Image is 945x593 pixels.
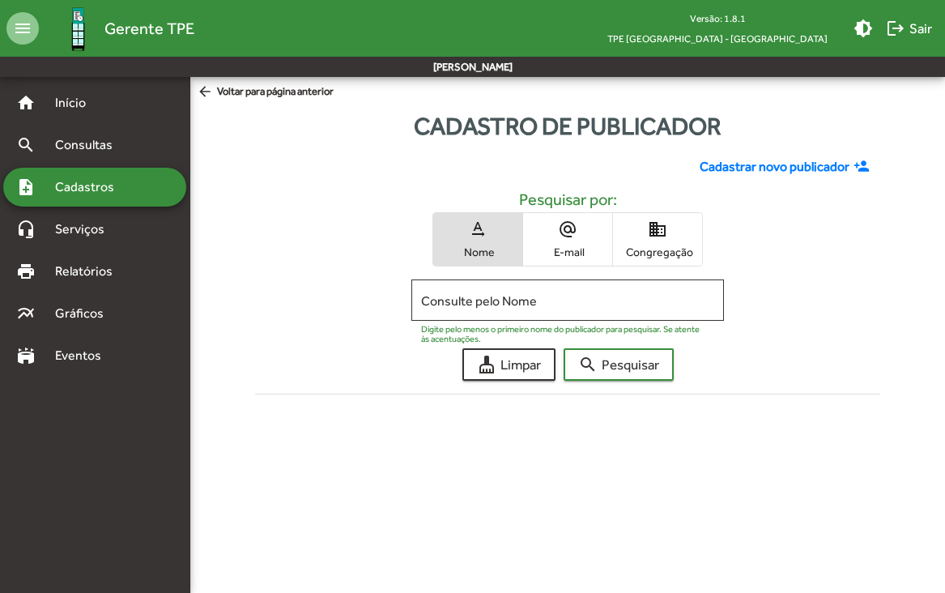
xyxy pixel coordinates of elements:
[648,220,667,239] mat-icon: domain
[45,304,126,323] span: Gráficos
[578,350,659,379] span: Pesquisar
[578,355,598,374] mat-icon: search
[190,108,945,144] div: Cadastro de publicador
[45,93,109,113] span: Início
[527,245,608,259] span: E-mail
[104,15,194,41] span: Gerente TPE
[437,245,518,259] span: Nome
[700,157,849,177] span: Cadastrar novo publicador
[594,28,841,49] span: TPE [GEOGRAPHIC_DATA] - [GEOGRAPHIC_DATA]
[421,324,704,344] mat-hint: Digite pelo menos o primeiro nome do publicador para pesquisar. Se atente às acentuações.
[45,262,134,281] span: Relatórios
[268,190,868,209] h5: Pesquisar por:
[477,355,496,374] mat-icon: cleaning_services
[613,213,702,266] button: Congregação
[6,12,39,45] mat-icon: menu
[45,220,126,239] span: Serviços
[16,177,36,197] mat-icon: note_add
[477,350,541,379] span: Limpar
[468,220,487,239] mat-icon: text_rotation_none
[594,8,841,28] div: Versão: 1.8.1
[853,158,874,176] mat-icon: person_add
[197,83,334,101] span: Voltar para página anterior
[39,2,194,55] a: Gerente TPE
[197,83,217,101] mat-icon: arrow_back
[16,93,36,113] mat-icon: home
[16,304,36,323] mat-icon: multiline_chart
[16,135,36,155] mat-icon: search
[45,135,134,155] span: Consultas
[879,14,939,43] button: Sair
[52,2,104,55] img: Logo
[564,348,674,381] button: Pesquisar
[853,19,873,38] mat-icon: brightness_medium
[45,346,123,365] span: Eventos
[617,245,698,259] span: Congregação
[16,220,36,239] mat-icon: headset_mic
[433,213,522,266] button: Nome
[462,348,556,381] button: Limpar
[886,14,932,43] span: Sair
[558,220,577,239] mat-icon: alternate_email
[16,262,36,281] mat-icon: print
[45,177,135,197] span: Cadastros
[16,346,36,365] mat-icon: stadium
[523,213,612,266] button: E-mail
[886,19,905,38] mat-icon: logout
